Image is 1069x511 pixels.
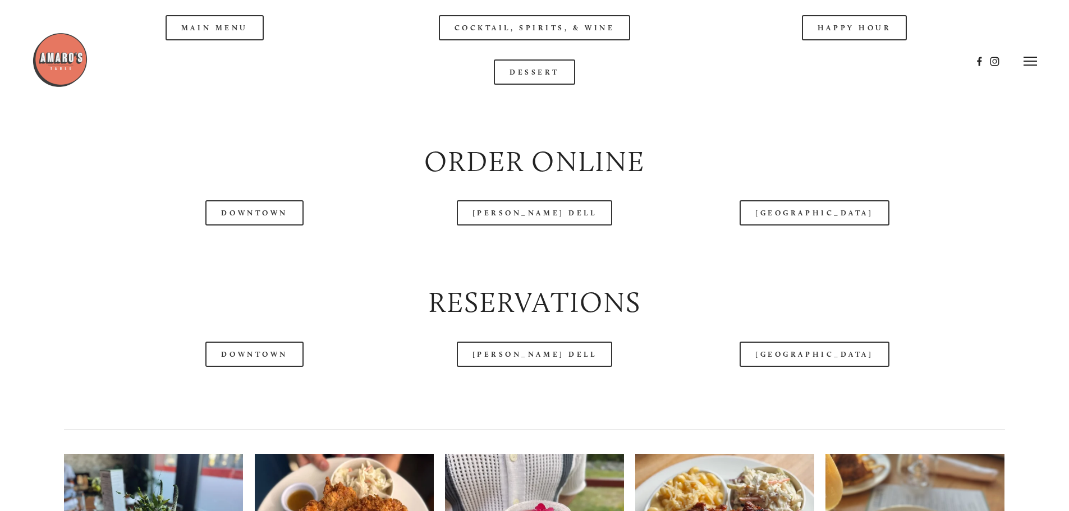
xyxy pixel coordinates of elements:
img: Amaro's Table [32,32,88,88]
a: Downtown [205,342,303,367]
a: [PERSON_NAME] Dell [457,200,613,225]
h2: Order Online [64,142,1004,182]
h2: Reservations [64,283,1004,323]
a: [GEOGRAPHIC_DATA] [740,342,889,367]
a: Downtown [205,200,303,225]
a: [GEOGRAPHIC_DATA] [740,200,889,225]
a: [PERSON_NAME] Dell [457,342,613,367]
